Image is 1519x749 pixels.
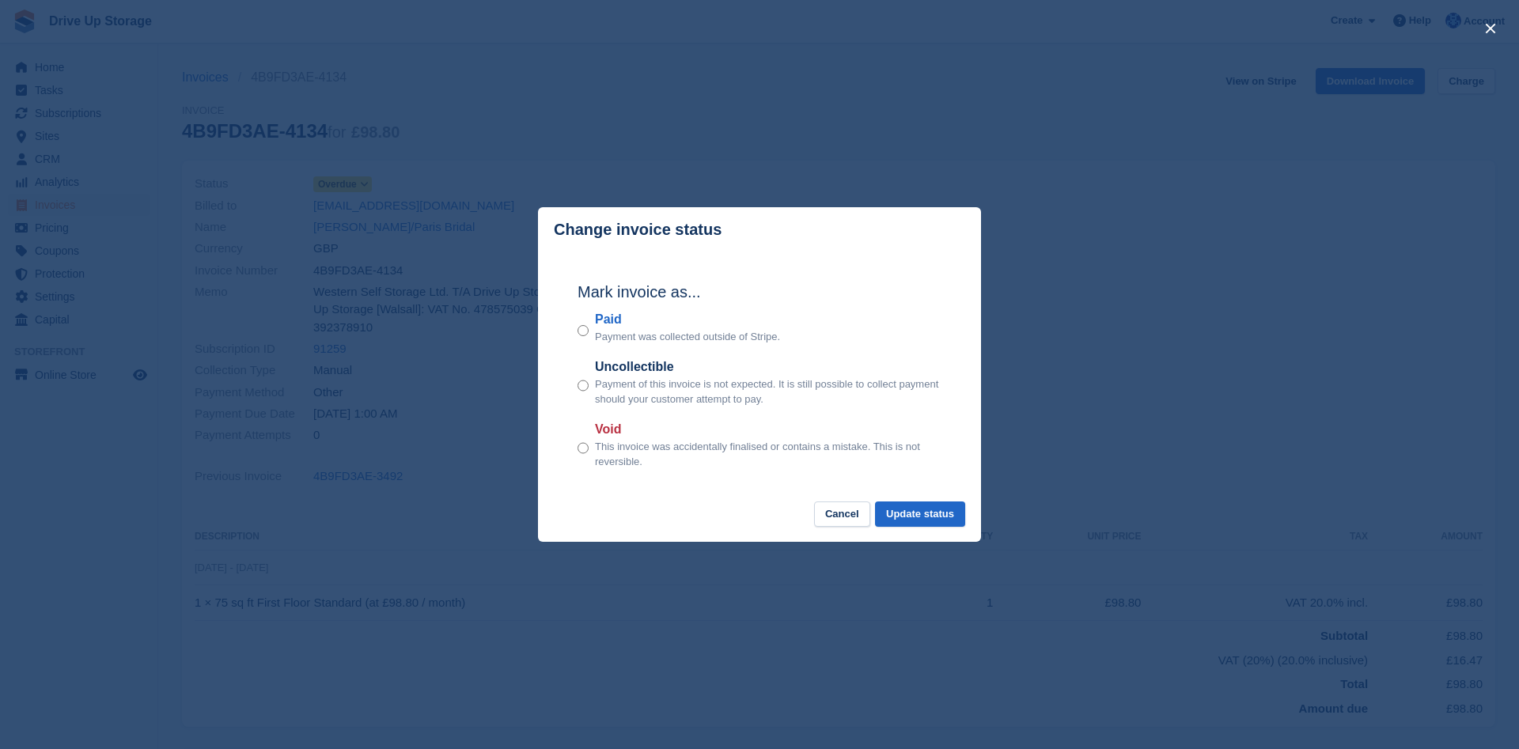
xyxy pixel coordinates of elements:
p: Payment of this invoice is not expected. It is still possible to collect payment should your cust... [595,376,941,407]
label: Uncollectible [595,357,941,376]
p: Payment was collected outside of Stripe. [595,329,780,345]
p: This invoice was accidentally finalised or contains a mistake. This is not reversible. [595,439,941,470]
button: Update status [875,501,965,528]
button: Cancel [814,501,870,528]
label: Void [595,420,941,439]
h2: Mark invoice as... [578,280,941,304]
button: close [1478,16,1503,41]
label: Paid [595,310,780,329]
p: Change invoice status [554,221,722,239]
